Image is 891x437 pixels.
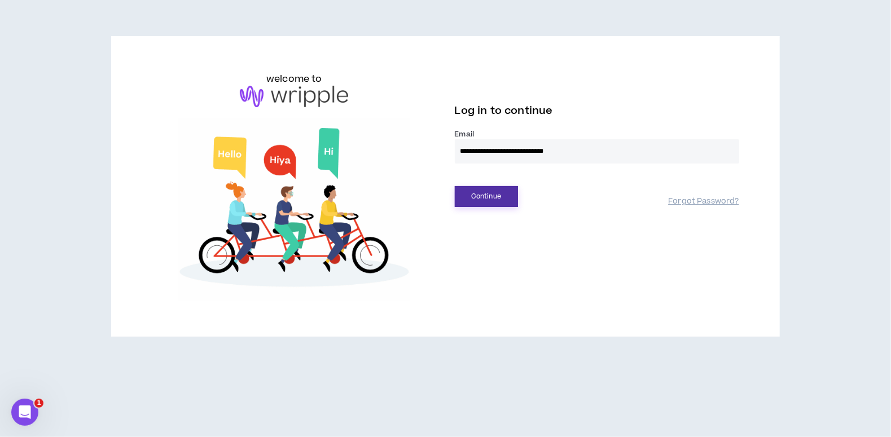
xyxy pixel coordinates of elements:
img: logo-brand.png [240,86,348,107]
h6: welcome to [266,72,322,86]
button: Continue [455,186,518,207]
span: 1 [34,399,43,408]
label: Email [455,129,739,139]
a: Forgot Password? [668,196,739,207]
span: Log in to continue [455,104,553,118]
img: Welcome to Wripple [152,118,436,301]
iframe: Intercom live chat [11,399,38,426]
